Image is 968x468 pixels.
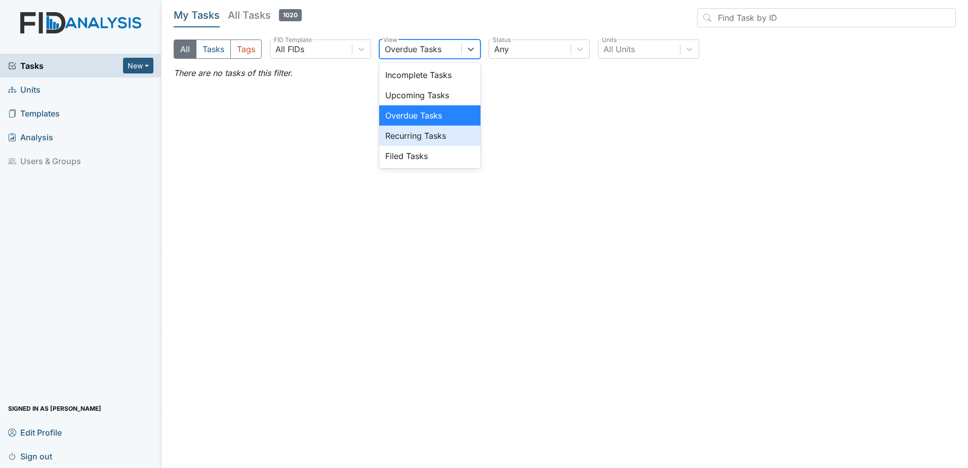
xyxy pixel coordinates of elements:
[379,126,480,146] div: Recurring Tasks
[8,401,101,416] span: Signed in as [PERSON_NAME]
[8,105,60,121] span: Templates
[230,40,262,59] button: Tags
[8,448,52,464] span: Sign out
[174,8,220,22] h5: My Tasks
[275,43,304,55] div: All FIDs
[8,424,62,440] span: Edit Profile
[697,8,956,27] input: Find Task by ID
[8,82,41,97] span: Units
[385,43,441,55] div: Overdue Tasks
[196,40,231,59] button: Tasks
[494,43,509,55] div: Any
[379,146,480,166] div: Filed Tasks
[174,40,262,59] div: Type filter
[174,40,196,59] button: All
[603,43,635,55] div: All Units
[228,8,302,22] h5: All Tasks
[279,9,302,21] span: 1020
[123,58,153,73] button: New
[174,68,293,78] em: There are no tasks of this filter.
[379,105,480,126] div: Overdue Tasks
[379,85,480,105] div: Upcoming Tasks
[8,60,123,72] a: Tasks
[8,129,53,145] span: Analysis
[379,65,480,85] div: Incomplete Tasks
